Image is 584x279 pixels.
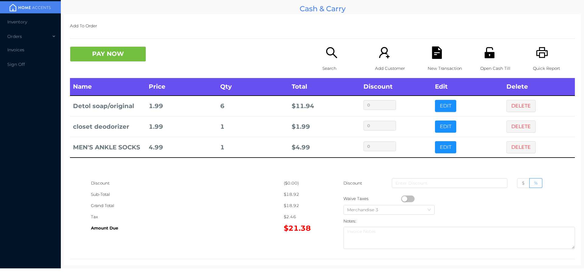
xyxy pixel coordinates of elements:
[284,211,322,223] div: $2.46
[284,178,322,189] div: ($0.00)
[427,208,431,212] i: icon: down
[217,78,289,96] th: Qty
[91,189,284,200] div: Sub-Total
[7,3,53,12] img: mainBanner
[64,3,581,14] div: Cash & Carry
[91,200,284,211] div: Grand Total
[284,223,322,234] div: $21.38
[70,96,146,116] td: Detol soap/original
[289,116,360,137] td: $ 1.99
[533,63,575,74] p: Quick Report
[428,63,470,74] p: New Transaction
[360,78,432,96] th: Discount
[70,78,146,96] th: Name
[343,178,363,189] p: Discount
[375,63,417,74] p: Add Customer
[483,46,496,59] i: icon: unlock
[431,46,443,59] i: icon: file-text
[220,100,286,112] div: 6
[506,121,536,133] button: DELETE
[7,47,24,53] span: Invoices
[70,137,146,158] td: MEN'S ANKLE SOCKS
[392,178,507,188] input: Enter Discount
[284,189,322,200] div: $18.92
[503,78,575,96] th: Delete
[91,178,284,189] div: Discount
[70,20,575,32] p: Add To Order
[70,46,146,62] button: PAY NOW
[322,63,364,74] p: Search
[325,46,338,59] i: icon: search
[536,46,548,59] i: icon: printer
[534,180,537,186] span: %
[220,142,286,153] div: 1
[343,219,356,223] label: Notes:
[432,78,503,96] th: Edit
[522,180,525,186] span: $
[347,205,384,214] div: Merchandise 3
[289,78,360,96] th: Total
[378,46,391,59] i: icon: user-add
[506,141,536,153] button: DELETE
[7,19,27,25] span: Inventory
[91,211,284,223] div: Tax
[146,137,217,158] td: 4.99
[506,100,536,112] button: DELETE
[343,193,401,204] div: Waive Taxes
[220,121,286,132] div: 1
[435,121,456,133] button: EDIT
[7,62,25,67] span: Sign Off
[146,96,217,116] td: 1.99
[435,141,456,153] button: EDIT
[146,78,217,96] th: Price
[146,116,217,137] td: 1.99
[289,137,360,158] td: $ 4.99
[284,200,322,211] div: $18.92
[289,96,360,116] td: $ 11.94
[435,100,456,112] button: EDIT
[70,116,146,137] td: closet deodorizer
[480,63,522,74] p: Open Cash Till
[91,223,284,234] div: Amount Due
